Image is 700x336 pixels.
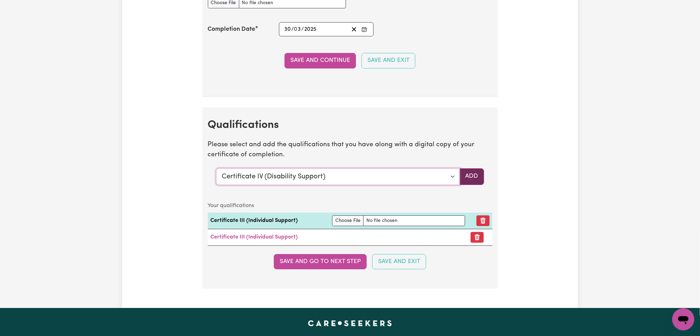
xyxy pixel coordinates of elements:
span: / [301,26,304,32]
iframe: Button to launch messaging window [672,308,694,330]
h2: Qualifications [208,119,492,132]
td: Certificate III (Individual Support) [208,213,329,229]
a: Certificate III (Individual Support) [211,234,298,240]
p: Please select and add the qualifications that you have along with a digital copy of your certific... [208,140,492,160]
button: Save and Exit [362,53,415,68]
button: Add selected qualification [460,168,484,185]
span: 0 [294,27,298,32]
button: Remove certificate [471,232,484,243]
input: -- [295,25,301,34]
button: Enter the Completion Date of your CPR Course [359,25,369,34]
caption: Your qualifications [208,199,492,213]
input: -- [284,25,291,34]
span: / [291,26,294,32]
button: Save and go to next step [274,254,367,269]
button: Save and Exit [372,254,426,269]
button: Save and Continue [285,53,356,68]
label: Completion Date [208,25,256,34]
button: Clear date [349,25,359,34]
a: Careseekers home page [308,320,392,326]
input: ---- [304,25,317,34]
button: Remove qualification [477,215,490,226]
